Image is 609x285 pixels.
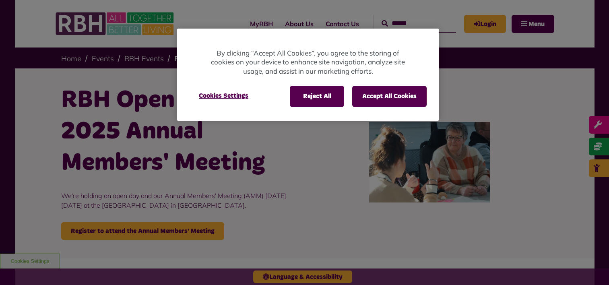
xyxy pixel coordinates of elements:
[189,86,258,106] button: Cookies Settings
[177,29,439,121] div: Cookie banner
[352,86,427,107] button: Accept All Cookies
[290,86,344,107] button: Reject All
[209,49,407,76] p: By clicking “Accept All Cookies”, you agree to the storing of cookies on your device to enhance s...
[177,29,439,121] div: Privacy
